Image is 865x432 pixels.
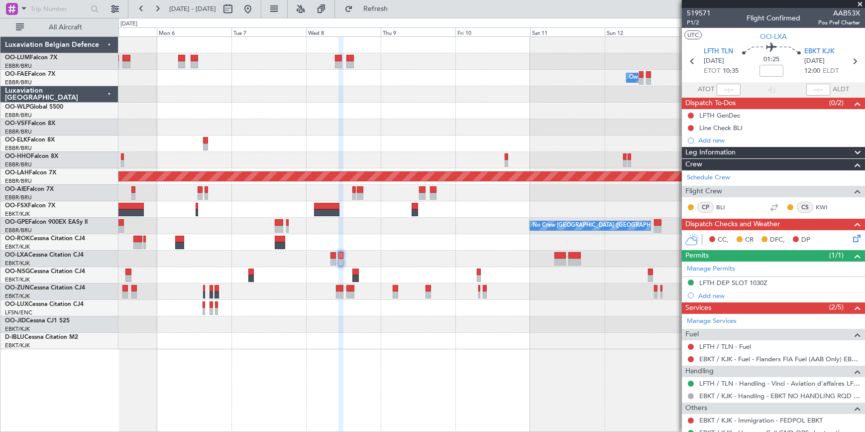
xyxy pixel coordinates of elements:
[381,27,455,36] div: Thu 9
[699,111,740,120] div: LFTH GenDec
[699,355,860,363] a: EBKT / KJK - Fuel - Flanders FIA Fuel (AAB Only) EBKT / KJK
[5,194,32,201] a: EBBR/BRU
[699,416,823,425] a: EBKT / KJK - Immigration - FEDPOL EBKT
[747,13,800,24] div: Flight Confirmed
[306,27,381,36] div: Wed 8
[829,302,844,312] span: (2/5)
[30,1,88,16] input: Trip Number
[5,285,85,291] a: OO-ZUNCessna Citation CJ4
[723,66,739,76] span: 10:35
[699,124,743,132] div: Line Check BLI
[699,379,860,388] a: LFTH / TLN - Handling - Vinci - Aviation d'affaires LFTH / TLN*****MY HANDLING****
[5,210,30,218] a: EBKT/KJK
[5,177,32,185] a: EBBR/BRU
[687,8,711,18] span: 519571
[5,55,30,61] span: OO-LUM
[5,252,28,258] span: OO-LXA
[718,235,729,245] span: CC,
[157,27,231,36] div: Mon 6
[685,250,709,262] span: Permits
[685,329,699,340] span: Fuel
[698,136,860,144] div: Add new
[455,27,530,36] div: Fri 10
[804,66,820,76] span: 12:00
[5,153,58,159] a: OO-HHOFalcon 8X
[5,62,32,70] a: EBBR/BRU
[5,227,32,234] a: EBBR/BRU
[5,269,85,275] a: OO-NSGCessna Citation CJ4
[5,186,26,192] span: OO-AIE
[5,301,28,307] span: OO-LUX
[816,203,838,212] a: KWI
[11,19,108,35] button: All Aircraft
[5,170,56,176] a: OO-LAHFalcon 7X
[5,236,30,242] span: OO-ROK
[340,1,400,17] button: Refresh
[5,71,55,77] a: OO-FAEFalcon 7X
[5,104,29,110] span: OO-WLP
[5,318,70,324] a: OO-JIDCessna CJ1 525
[679,27,754,36] div: Mon 13
[5,236,85,242] a: OO-ROKCessna Citation CJ4
[685,302,711,314] span: Services
[82,27,157,36] div: Sun 5
[5,325,30,333] a: EBKT/KJK
[629,70,697,85] div: Owner Melsbroek Air Base
[5,144,32,152] a: EBBR/BRU
[763,55,779,65] span: 01:25
[5,161,32,168] a: EBBR/BRU
[355,5,397,12] span: Refresh
[829,98,844,108] span: (0/2)
[231,27,306,36] div: Tue 7
[5,301,84,307] a: OO-LUXCessna Citation CJ4
[5,285,30,291] span: OO-ZUN
[699,279,767,287] div: LFTH DEP SLOT 1030Z
[704,56,724,66] span: [DATE]
[687,264,735,274] a: Manage Permits
[829,250,844,261] span: (1/1)
[685,159,702,170] span: Crew
[685,147,736,158] span: Leg Information
[5,128,32,136] a: EBBR/BRU
[699,342,751,351] a: LFTH / TLN - Fuel
[704,66,720,76] span: ETOT
[833,85,849,95] span: ALDT
[698,291,860,300] div: Add new
[804,47,835,57] span: EBKT KJK
[5,318,26,324] span: OO-JID
[5,153,31,159] span: OO-HHO
[685,186,722,197] span: Flight Crew
[5,243,30,251] a: EBKT/KJK
[5,292,30,300] a: EBKT/KJK
[530,27,605,36] div: Sat 11
[699,392,860,400] a: EBKT / KJK - Handling - EBKT NO HANDLING RQD FOR CJ
[5,219,88,225] a: OO-GPEFalcon 900EX EASy II
[5,79,32,86] a: EBBR/BRU
[605,27,679,36] div: Sun 12
[5,309,32,316] a: LFSN/ENC
[5,203,55,209] a: OO-FSXFalcon 7X
[5,334,78,340] a: D-IBLUCessna Citation M2
[797,202,813,213] div: CS
[697,202,714,213] div: CP
[687,173,730,183] a: Schedule Crew
[704,47,733,57] span: LFTH TLN
[5,260,30,267] a: EBKT/KJK
[801,235,810,245] span: DP
[5,112,32,119] a: EBBR/BRU
[5,55,57,61] a: OO-LUMFalcon 7X
[685,366,714,377] span: Handling
[5,137,27,143] span: OO-ELK
[5,104,63,110] a: OO-WLPGlobal 5500
[533,218,699,233] div: No Crew [GEOGRAPHIC_DATA] ([GEOGRAPHIC_DATA] National)
[5,219,28,225] span: OO-GPE
[5,121,55,127] a: OO-VSFFalcon 8X
[745,235,754,245] span: CR
[685,219,780,230] span: Dispatch Checks and Weather
[5,203,28,209] span: OO-FSX
[684,30,702,39] button: UTC
[687,18,711,27] span: P1/2
[698,85,714,95] span: ATOT
[5,121,28,127] span: OO-VSF
[716,203,739,212] a: BLI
